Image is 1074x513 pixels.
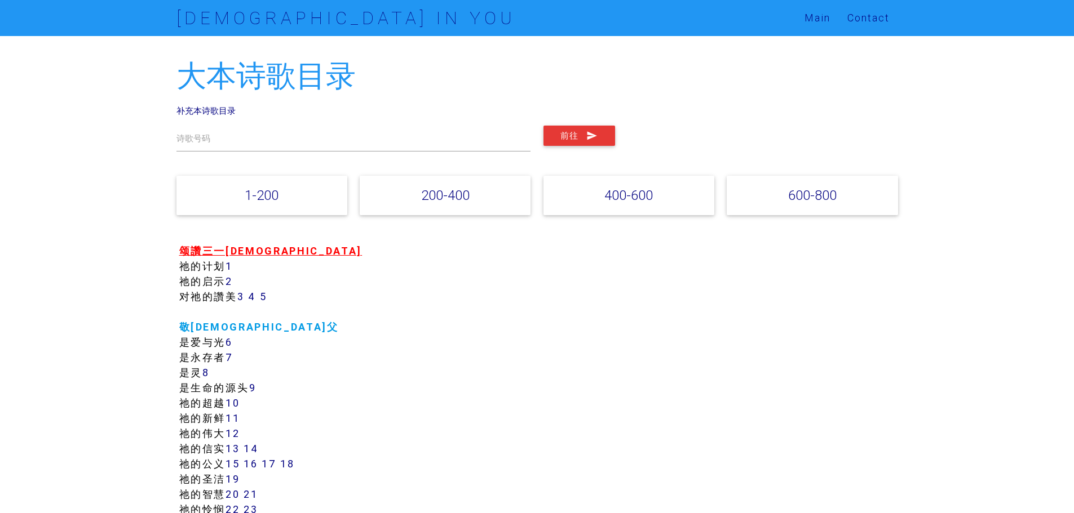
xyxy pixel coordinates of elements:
button: 前往 [543,126,615,146]
a: 11 [226,412,240,425]
iframe: Chat [1026,462,1066,505]
label: 诗歌号码 [176,132,210,145]
a: 21 [244,488,258,501]
a: 3 [237,290,245,303]
a: 18 [280,457,294,470]
a: 15 [226,457,240,470]
a: 2 [226,275,233,288]
a: 敬[DEMOGRAPHIC_DATA]父 [179,320,339,333]
a: 6 [226,336,233,349]
a: 12 [226,427,240,440]
a: 200-400 [421,187,470,203]
a: 9 [249,381,257,394]
a: 补充本诗歌目录 [176,105,236,116]
a: 14 [244,442,258,455]
a: 颂讚三一[DEMOGRAPHIC_DATA] [179,244,363,257]
a: 13 [226,442,240,455]
a: 400-600 [604,187,653,203]
a: 5 [260,290,267,303]
a: 20 [226,488,240,501]
a: 4 [248,290,256,303]
a: 600-800 [788,187,837,203]
h2: 大本诗歌目录 [176,60,898,93]
a: 1-200 [245,187,279,203]
a: 19 [226,472,240,485]
a: 1 [226,260,233,273]
a: 16 [244,457,258,470]
a: 8 [202,366,210,379]
a: 17 [262,457,276,470]
a: 10 [226,396,240,409]
a: 7 [226,351,233,364]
